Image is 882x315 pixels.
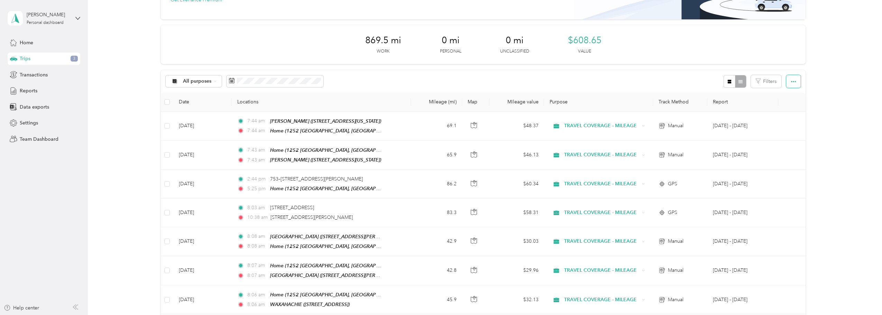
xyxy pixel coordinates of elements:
[20,55,30,62] span: Trips
[668,180,677,188] span: GPS
[270,234,430,240] span: [GEOGRAPHIC_DATA] ([STREET_ADDRESS][PERSON_NAME][US_STATE])
[20,87,37,94] span: Reports
[270,243,607,249] span: Home (1252 [GEOGRAPHIC_DATA], [GEOGRAPHIC_DATA], [GEOGRAPHIC_DATA], [GEOGRAPHIC_DATA] , [GEOGRAPH...
[20,71,48,78] span: Transactions
[411,170,462,198] td: 86.2
[247,214,268,221] span: 10:38 am
[247,117,267,125] span: 7:44 am
[668,296,683,304] span: Manual
[173,112,232,141] td: [DATE]
[707,170,778,198] td: Aug 1 - 31, 2025
[411,112,462,141] td: 69.1
[27,21,64,25] div: Personal dashboard
[232,93,411,112] th: Locations
[489,285,544,314] td: $32.13
[564,267,640,274] span: TRAVEL COVERAGE - MILEAGE
[489,256,544,285] td: $29.96
[20,119,38,127] span: Settings
[564,180,640,188] span: TRAVEL COVERAGE - MILEAGE
[365,35,401,46] span: 869.5 mi
[500,48,529,55] p: Unclassified
[377,48,389,55] p: Work
[270,214,353,220] span: [STREET_ADDRESS][PERSON_NAME]
[270,176,363,182] span: 753–[STREET_ADDRESS][PERSON_NAME]
[20,103,49,111] span: Data exports
[27,11,70,18] div: [PERSON_NAME]
[440,48,461,55] p: Personal
[564,296,640,304] span: TRAVEL COVERAGE - MILEAGE
[564,122,640,130] span: TRAVEL COVERAGE - MILEAGE
[270,272,430,278] span: [GEOGRAPHIC_DATA] ([STREET_ADDRESS][PERSON_NAME][US_STATE])
[707,141,778,170] td: Aug 1 - 31, 2025
[173,93,232,112] th: Date
[751,75,781,88] button: Filters
[568,35,601,46] span: $608.65
[4,304,39,312] button: Help center
[668,151,683,159] span: Manual
[270,302,350,307] span: WAXAHACHIE ([STREET_ADDRESS])
[668,209,677,216] span: GPS
[489,170,544,198] td: $60.34
[247,156,267,164] span: 7:43 am
[270,118,381,124] span: [PERSON_NAME] ([STREET_ADDRESS][US_STATE])
[564,151,640,159] span: TRAVEL COVERAGE - MILEAGE
[707,285,778,314] td: Aug 1 - 31, 2025
[270,157,381,163] span: [PERSON_NAME] ([STREET_ADDRESS][US_STATE])
[411,285,462,314] td: 45.9
[564,238,640,245] span: TRAVEL COVERAGE - MILEAGE
[270,292,607,298] span: Home (1252 [GEOGRAPHIC_DATA], [GEOGRAPHIC_DATA], [GEOGRAPHIC_DATA], [GEOGRAPHIC_DATA] , [GEOGRAPH...
[247,272,267,279] span: 8:07 am
[442,35,460,46] span: 0 mi
[411,198,462,227] td: 83.3
[173,227,232,256] td: [DATE]
[247,233,267,240] span: 8:08 am
[247,185,267,193] span: 5:25 pm
[411,141,462,170] td: 65.9
[489,227,544,256] td: $30.03
[707,198,778,227] td: Aug 1 - 31, 2025
[544,93,653,112] th: Purpose
[173,285,232,314] td: [DATE]
[270,147,607,153] span: Home (1252 [GEOGRAPHIC_DATA], [GEOGRAPHIC_DATA], [GEOGRAPHIC_DATA], [GEOGRAPHIC_DATA] , [GEOGRAPH...
[668,238,683,245] span: Manual
[462,93,489,112] th: Map
[173,198,232,227] td: [DATE]
[843,276,882,315] iframe: Everlance-gr Chat Button Frame
[707,227,778,256] td: Aug 1 - 31, 2025
[247,146,267,154] span: 7:43 am
[71,56,78,62] span: 3
[506,35,524,46] span: 0 mi
[489,112,544,141] td: $48.37
[564,209,640,216] span: TRAVEL COVERAGE - MILEAGE
[578,48,591,55] p: Value
[707,93,778,112] th: Report
[247,175,267,183] span: 2:44 pm
[653,93,708,112] th: Track Method
[173,256,232,285] td: [DATE]
[247,262,267,269] span: 8:07 am
[20,136,58,143] span: Team Dashboard
[668,122,683,130] span: Manual
[247,127,267,135] span: 7:44 am
[270,186,607,192] span: Home (1252 [GEOGRAPHIC_DATA], [GEOGRAPHIC_DATA], [GEOGRAPHIC_DATA], [GEOGRAPHIC_DATA] , [GEOGRAPH...
[489,141,544,170] td: $46.13
[270,205,314,211] span: [STREET_ADDRESS]
[411,93,462,112] th: Mileage (mi)
[707,112,778,141] td: Aug 1 - 31, 2025
[247,242,267,250] span: 8:08 am
[173,170,232,198] td: [DATE]
[668,267,683,274] span: Manual
[489,198,544,227] td: $58.31
[270,128,607,134] span: Home (1252 [GEOGRAPHIC_DATA], [GEOGRAPHIC_DATA], [GEOGRAPHIC_DATA], [GEOGRAPHIC_DATA] , [GEOGRAPH...
[411,256,462,285] td: 42.8
[411,227,462,256] td: 42.9
[173,141,232,170] td: [DATE]
[20,39,33,46] span: Home
[707,256,778,285] td: Aug 1 - 31, 2025
[247,291,267,299] span: 8:06 am
[270,263,607,269] span: Home (1252 [GEOGRAPHIC_DATA], [GEOGRAPHIC_DATA], [GEOGRAPHIC_DATA], [GEOGRAPHIC_DATA] , [GEOGRAPH...
[247,204,267,212] span: 8:03 am
[183,79,212,84] span: All purposes
[489,93,544,112] th: Mileage value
